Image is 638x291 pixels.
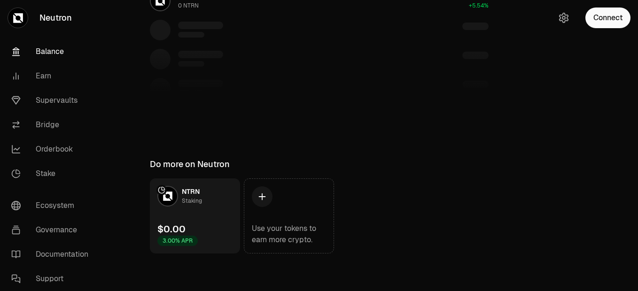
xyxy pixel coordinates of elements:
[4,218,101,242] a: Governance
[252,223,326,245] div: Use your tokens to earn more crypto.
[4,193,101,218] a: Ecosystem
[4,242,101,267] a: Documentation
[4,267,101,291] a: Support
[157,236,198,246] div: 3.00% APR
[244,178,334,253] a: Use your tokens to earn more crypto.
[182,196,202,206] div: Staking
[158,187,177,206] img: NTRN Logo
[4,113,101,137] a: Bridge
[4,88,101,113] a: Supervaults
[182,187,200,196] span: NTRN
[150,178,240,253] a: NTRN LogoNTRNStaking$0.003.00% APR
[585,8,630,28] button: Connect
[4,161,101,186] a: Stake
[150,158,230,171] div: Do more on Neutron
[4,137,101,161] a: Orderbook
[4,39,101,64] a: Balance
[157,222,186,236] div: $0.00
[4,64,101,88] a: Earn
